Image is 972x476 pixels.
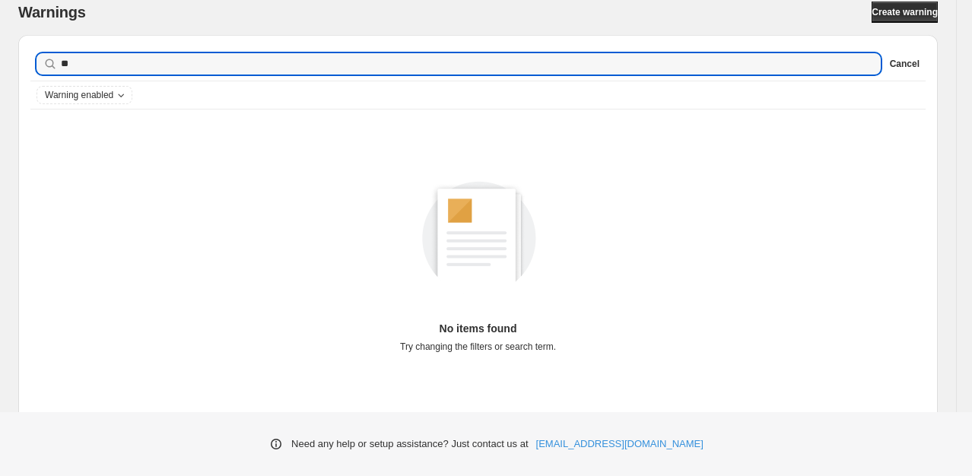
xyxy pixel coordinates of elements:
[400,341,556,353] p: Try changing the filters or search term.
[400,321,556,336] p: No items found
[37,87,132,103] button: Warning enabled
[18,3,86,21] h2: Warnings
[45,89,113,101] span: Warning enabled
[872,6,938,18] span: Create warning
[890,58,920,70] span: Cancel
[890,55,920,73] button: Cancel
[872,2,938,23] a: Create warning
[536,436,704,452] a: [EMAIL_ADDRESS][DOMAIN_NAME]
